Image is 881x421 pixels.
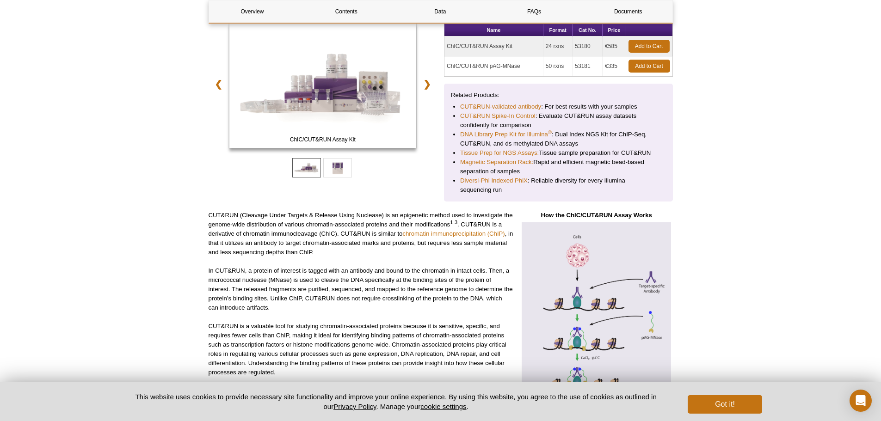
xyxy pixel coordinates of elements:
[460,111,536,121] a: CUT&RUN Spike-In Control
[573,37,603,56] td: 53180
[209,266,513,312] p: In CUT&RUN, a protein of interest is tagged with an antibody and bound to the chromatin in intact...
[850,390,872,412] div: Open Intercom Messenger
[451,91,666,100] p: Related Products:
[543,37,573,56] td: 24 rxns
[450,220,457,225] sup: 1-3
[603,37,626,56] td: €585
[460,158,657,176] li: Rapid and efficient magnetic bead-based separation of samples
[460,111,657,130] li: : Evaluate CUT&RUN assay datasets confidently for comparison
[541,212,652,219] strong: How the ChIC/CUT&RUN Assay Works
[585,0,672,23] a: Documents
[573,56,603,76] td: 53181
[333,403,376,410] a: Privacy Policy
[603,56,626,76] td: €335
[573,24,603,37] th: Cat No.
[491,0,578,23] a: FAQs
[417,73,437,95] a: ❯
[209,211,513,257] p: CUT&RUN (Cleavage Under Targets & Release Using Nuclease) is an epigenetic method used to investi...
[231,135,414,144] span: ChIC/CUT&RUN Assay Kit
[420,403,466,410] button: cookie settings
[303,0,390,23] a: Contents
[688,395,762,414] button: Got it!
[209,73,228,95] a: ❮
[444,37,543,56] td: ChIC/CUT&RUN Assay Kit
[229,24,417,148] img: ChIC/CUT&RUN Assay Kit
[402,230,505,237] a: chromatin immunoprecipitation (ChIP)
[209,0,296,23] a: Overview
[460,148,657,158] li: Tissue sample preparation for CUT&RUN
[444,56,543,76] td: ChIC/CUT&RUN pAG-MNase
[543,56,573,76] td: 50 rxns
[119,392,673,411] p: This website uses cookies to provide necessary site functionality and improve your online experie...
[603,24,626,37] th: Price
[444,24,543,37] th: Name
[460,102,541,111] a: CUT&RUN-validated antibody
[460,176,657,195] li: : Reliable diversity for every Illumina sequencing run
[460,130,657,148] li: : Dual Index NGS Kit for ChIP-Seq, CUT&RUN, and ds methylated DNA assays
[548,129,552,135] sup: ®
[543,24,573,37] th: Format
[460,102,657,111] li: : For best results with your samples
[460,148,539,158] a: Tissue Prep for NGS Assays:
[460,158,533,167] a: Magnetic Separation Rack:
[209,322,513,377] p: CUT&RUN is a valuable tool for studying chromatin-associated proteins because it is sensitive, sp...
[397,0,484,23] a: Data
[460,130,552,139] a: DNA Library Prep Kit for Illumina®
[628,60,670,73] a: Add to Cart
[460,176,528,185] a: Diversi-Phi Indexed PhiX
[628,40,670,53] a: Add to Cart
[229,24,417,151] a: ChIC/CUT&RUN Assay Kit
